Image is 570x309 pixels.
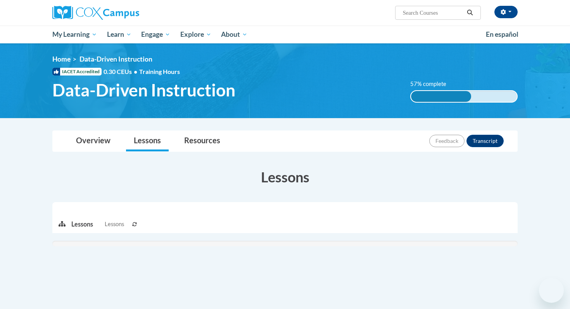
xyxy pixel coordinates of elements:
[481,26,523,43] a: En español
[494,6,518,18] button: Account Settings
[52,68,102,76] span: IACET Accredited
[71,220,93,228] p: Lessons
[52,167,518,187] h3: Lessons
[411,91,472,102] div: 57% complete
[141,30,170,39] span: Engage
[107,30,131,39] span: Learn
[539,278,564,303] iframe: Button to launch messaging window
[52,55,71,63] a: Home
[52,80,235,100] span: Data-Driven Instruction
[68,131,118,151] a: Overview
[105,220,124,228] span: Lessons
[486,30,518,38] span: En español
[52,30,97,39] span: My Learning
[102,26,136,43] a: Learn
[139,68,180,75] span: Training Hours
[410,80,455,88] label: 57% complete
[79,55,152,63] span: Data-Driven Instruction
[466,135,504,147] button: Transcript
[126,131,169,151] a: Lessons
[134,68,137,75] span: •
[221,30,247,39] span: About
[104,67,139,76] span: 0.30 CEUs
[402,8,464,17] input: Search Courses
[47,26,102,43] a: My Learning
[464,8,476,17] button: Search
[429,135,465,147] button: Feedback
[180,30,211,39] span: Explore
[52,6,139,20] img: Cox Campus
[176,131,228,151] a: Resources
[136,26,175,43] a: Engage
[216,26,253,43] a: About
[52,6,200,20] a: Cox Campus
[175,26,216,43] a: Explore
[41,26,529,43] div: Main menu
